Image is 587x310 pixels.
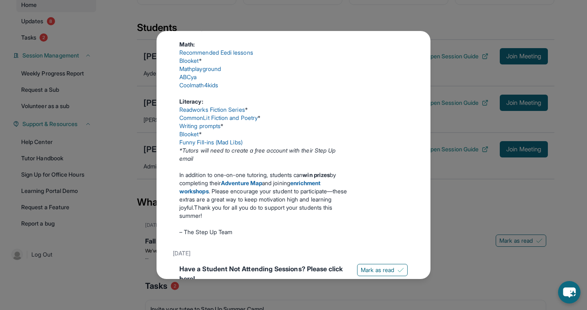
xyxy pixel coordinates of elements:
a: Blooket [179,57,199,64]
em: *Tutors will need to create a free account with their Step Up email [179,147,335,162]
p: In addition to one-on-one tutoring, students can by completing their and joining . Please encoura... [179,171,351,220]
div: [DATE] [173,246,414,261]
a: ABCya [179,73,196,80]
img: Mark as read [397,267,404,273]
span: Mark as read [361,266,394,274]
a: CommonLit Fiction and Poetry [179,114,258,121]
a: Adventure Map [221,179,262,186]
div: Have a Student Not Attending Sessions? Please click here! [179,264,351,283]
button: chat-button [558,281,580,303]
button: Mark as read [357,264,408,276]
a: Blooket [179,131,199,137]
a: Coolmath4kids [179,82,218,89]
strong: Literacy: [179,98,203,105]
strong: win prizes [302,171,330,178]
a: Readworks Fiction Series [179,106,245,113]
a: Funny Fill-ins (Mad Libs) [179,139,243,146]
a: Writing prompts [179,122,221,129]
a: Mathplayground [179,65,221,72]
strong: Math: [179,41,195,48]
a: Recommended Eedi lessons [179,49,253,56]
p: – The Step Up Team [179,228,351,236]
